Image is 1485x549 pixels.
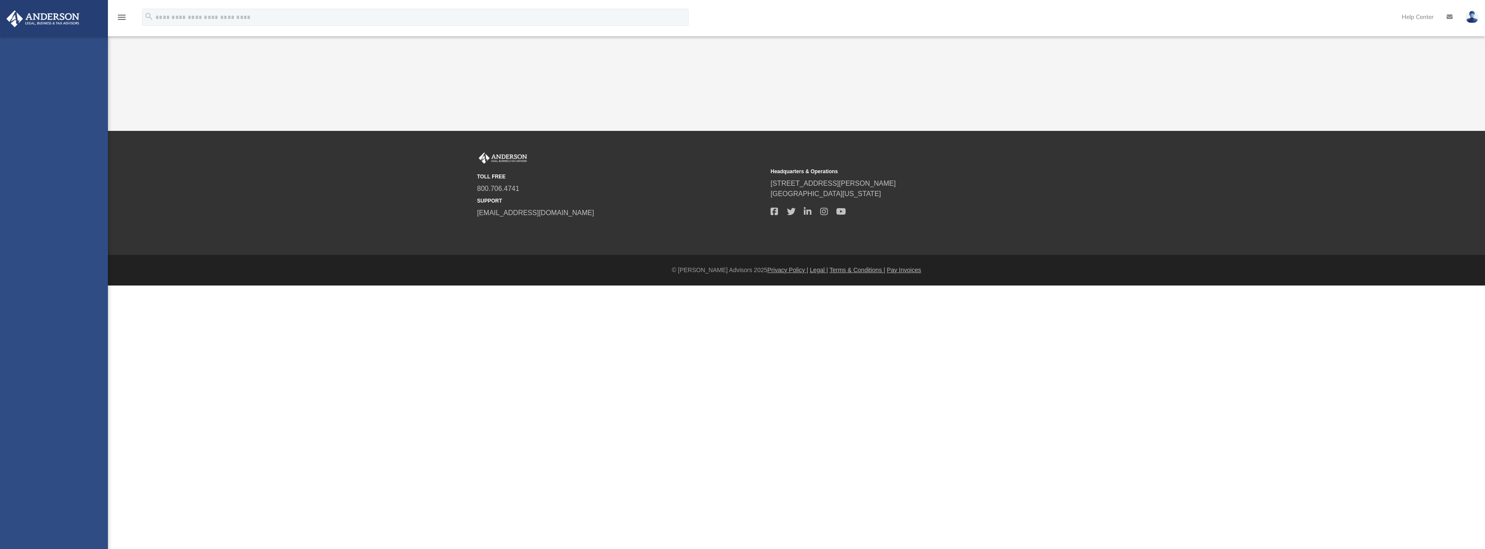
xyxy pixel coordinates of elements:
a: Legal | [810,267,828,273]
i: menu [117,12,127,22]
small: Headquarters & Operations [771,168,1058,175]
small: TOLL FREE [477,173,765,181]
img: User Pic [1466,11,1479,23]
img: Anderson Advisors Platinum Portal [477,152,529,164]
a: [EMAIL_ADDRESS][DOMAIN_NAME] [477,209,594,216]
a: Privacy Policy | [768,267,809,273]
small: SUPPORT [477,197,765,205]
a: [GEOGRAPHIC_DATA][US_STATE] [771,190,881,197]
a: Pay Invoices [887,267,921,273]
div: © [PERSON_NAME] Advisors 2025 [108,266,1485,275]
img: Anderson Advisors Platinum Portal [4,10,82,27]
i: search [144,12,154,21]
a: [STREET_ADDRESS][PERSON_NAME] [771,180,896,187]
a: menu [117,16,127,22]
a: 800.706.4741 [477,185,519,192]
a: Terms & Conditions | [830,267,885,273]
